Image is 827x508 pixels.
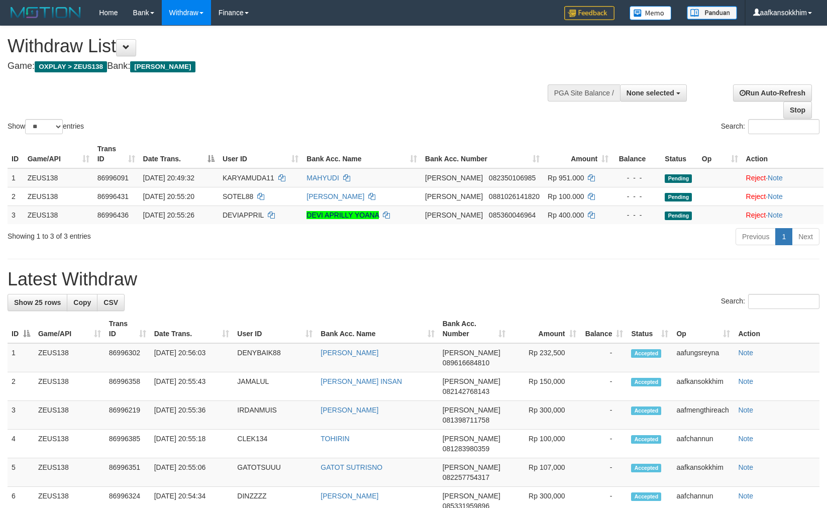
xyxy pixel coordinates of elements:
td: 5 [8,458,34,487]
th: Trans ID: activate to sort column ascending [105,315,150,343]
span: [PERSON_NAME] [425,174,483,182]
th: Op: activate to sort column ascending [698,140,742,168]
a: [PERSON_NAME] [321,406,378,414]
div: Showing 1 to 3 of 3 entries [8,227,337,241]
button: None selected [620,84,687,101]
td: JAMALUL [233,372,317,401]
span: 86996436 [97,211,129,219]
a: Note [768,192,783,200]
th: ID [8,140,24,168]
th: User ID: activate to sort column ascending [233,315,317,343]
td: 1 [8,168,24,187]
td: [DATE] 20:55:18 [150,430,234,458]
td: 2 [8,372,34,401]
a: Note [738,435,753,443]
th: Bank Acc. Number: activate to sort column ascending [421,140,544,168]
th: Date Trans.: activate to sort column ascending [150,315,234,343]
th: Date Trans.: activate to sort column descending [139,140,219,168]
th: User ID: activate to sort column ascending [219,140,302,168]
td: · [742,168,823,187]
a: 1 [775,228,792,245]
td: aafkansokkhim [672,372,734,401]
td: 86996351 [105,458,150,487]
span: [PERSON_NAME] [443,349,500,357]
td: CLEK134 [233,430,317,458]
td: · [742,187,823,206]
span: Accepted [631,349,661,358]
h1: Withdraw List [8,36,541,56]
div: - - - [616,173,657,183]
span: Pending [665,193,692,201]
td: ZEUS138 [34,430,105,458]
span: Rp 400.000 [548,211,584,219]
a: [PERSON_NAME] [306,192,364,200]
span: Accepted [631,435,661,444]
th: Status [661,140,697,168]
td: ZEUS138 [34,343,105,372]
span: [PERSON_NAME] [443,492,500,500]
img: Button%20Memo.svg [630,6,672,20]
a: [PERSON_NAME] [321,349,378,357]
span: [PERSON_NAME] [443,435,500,443]
td: - [580,372,628,401]
span: Copy 082142768143 to clipboard [443,387,489,395]
th: ID: activate to sort column descending [8,315,34,343]
td: · [742,206,823,224]
a: Copy [67,294,97,311]
a: Note [738,463,753,471]
td: DENYBAIK88 [233,343,317,372]
th: Op: activate to sort column ascending [672,315,734,343]
span: [PERSON_NAME] [443,463,500,471]
a: Note [738,349,753,357]
td: ZEUS138 [24,206,93,224]
a: Previous [736,228,776,245]
label: Search: [721,119,819,134]
th: Action [742,140,823,168]
span: [PERSON_NAME] [443,406,500,414]
a: Note [738,406,753,414]
td: [DATE] 20:55:06 [150,458,234,487]
img: MOTION_logo.png [8,5,84,20]
td: Rp 300,000 [509,401,580,430]
th: Amount: activate to sort column ascending [544,140,612,168]
th: Bank Acc. Number: activate to sort column ascending [439,315,509,343]
td: Rp 107,000 [509,458,580,487]
span: [PERSON_NAME] [130,61,195,72]
span: Show 25 rows [14,298,61,307]
span: [PERSON_NAME] [443,377,500,385]
td: - [580,343,628,372]
a: Note [738,377,753,385]
th: Balance [612,140,661,168]
h1: Latest Withdraw [8,269,819,289]
span: Copy 082257754317 to clipboard [443,473,489,481]
td: aafkansokkhim [672,458,734,487]
th: Bank Acc. Name: activate to sort column ascending [317,315,438,343]
span: Copy 081398711758 to clipboard [443,416,489,424]
select: Showentries [25,119,63,134]
td: 3 [8,401,34,430]
td: 2 [8,187,24,206]
td: - [580,430,628,458]
span: KARYAMUDA11 [223,174,274,182]
span: Copy 081283980359 to clipboard [443,445,489,453]
label: Show entries [8,119,84,134]
span: SOTEL88 [223,192,253,200]
td: ZEUS138 [34,372,105,401]
td: 86996385 [105,430,150,458]
a: Next [792,228,819,245]
label: Search: [721,294,819,309]
span: [DATE] 20:55:20 [143,192,194,200]
span: DEVIAPPRIL [223,211,264,219]
a: Reject [746,211,766,219]
span: [PERSON_NAME] [425,192,483,200]
a: Run Auto-Refresh [733,84,812,101]
td: IRDANMUIS [233,401,317,430]
td: ZEUS138 [24,168,93,187]
div: - - - [616,191,657,201]
th: Trans ID: activate to sort column ascending [93,140,139,168]
td: GATOTSUUU [233,458,317,487]
a: [PERSON_NAME] INSAN [321,377,402,385]
a: MAHYUDI [306,174,339,182]
a: TOHIRIN [321,435,349,443]
th: Balance: activate to sort column ascending [580,315,628,343]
